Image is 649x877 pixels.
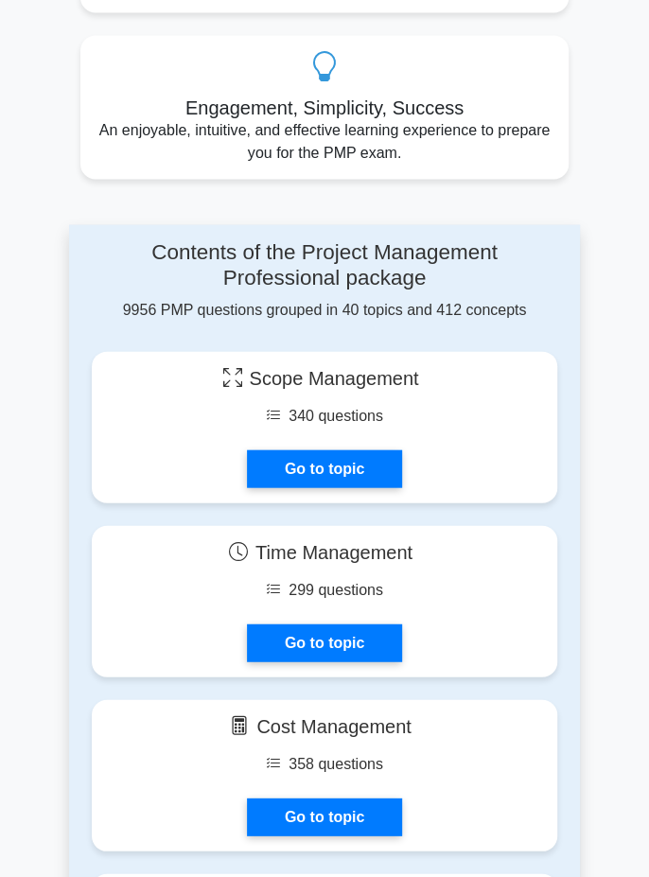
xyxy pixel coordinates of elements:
[247,798,402,835] a: Go to topic
[92,239,557,290] h4: Contents of the Project Management Professional package
[92,239,557,321] div: 9956 PMP questions grouped in 40 topics and 412 concepts
[96,118,553,164] p: An enjoyable, intuitive, and effective learning experience to prepare you for the PMP exam.
[247,623,402,661] a: Go to topic
[96,96,553,118] h5: Engagement, Simplicity, Success
[247,449,402,487] a: Go to topic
